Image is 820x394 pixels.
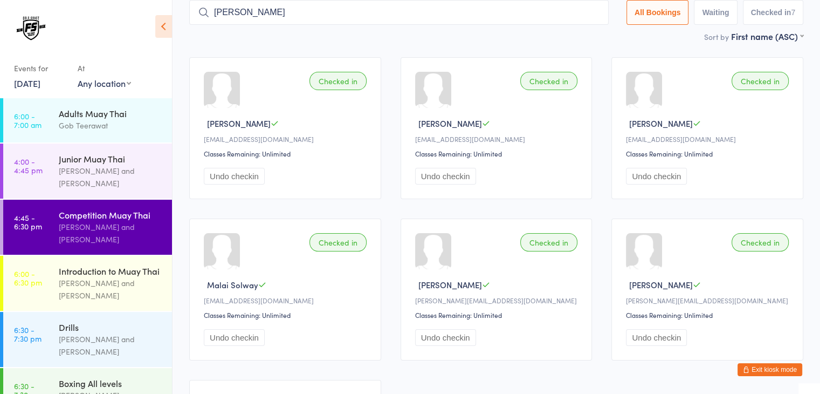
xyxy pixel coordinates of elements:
div: First name (ASC) [731,30,803,42]
a: 6:30 -7:30 pmDrills[PERSON_NAME] and [PERSON_NAME] [3,312,172,367]
time: 6:30 - 7:30 pm [14,325,42,343]
a: 4:45 -6:30 pmCompetition Muay Thai[PERSON_NAME] and [PERSON_NAME] [3,200,172,255]
div: [PERSON_NAME] and [PERSON_NAME] [59,165,163,189]
div: Classes Remaining: Unlimited [204,310,370,320]
div: Any location [78,77,131,89]
div: Classes Remaining: Unlimited [626,149,792,158]
button: Undo checkin [415,168,476,185]
div: 7 [791,8,795,17]
div: [PERSON_NAME] and [PERSON_NAME] [59,221,163,246]
label: Sort by [704,31,729,42]
button: Undo checkin [204,329,265,346]
a: 6:00 -6:30 pmIntroduction to Muay Thai[PERSON_NAME] and [PERSON_NAME] [3,256,172,311]
img: The Fight Society [11,8,51,49]
div: Classes Remaining: Unlimited [626,310,792,320]
div: [PERSON_NAME][EMAIL_ADDRESS][DOMAIN_NAME] [626,296,792,305]
div: Checked in [732,72,789,90]
div: [PERSON_NAME][EMAIL_ADDRESS][DOMAIN_NAME] [415,296,581,305]
span: Malai Solway [207,279,258,290]
div: Adults Muay Thai [59,107,163,119]
time: 4:45 - 6:30 pm [14,213,42,230]
div: Competition Muay Thai [59,209,163,221]
div: Boxing All levels [59,377,163,389]
div: Introduction to Muay Thai [59,265,163,277]
a: 4:00 -4:45 pmJunior Muay Thai[PERSON_NAME] and [PERSON_NAME] [3,144,172,199]
div: Classes Remaining: Unlimited [204,149,370,158]
span: [PERSON_NAME] [207,118,271,129]
div: Classes Remaining: Unlimited [415,310,581,320]
span: [PERSON_NAME] [629,279,693,290]
div: [EMAIL_ADDRESS][DOMAIN_NAME] [415,134,581,144]
button: Undo checkin [626,168,687,185]
div: Checked in [309,72,367,90]
a: [DATE] [14,77,40,89]
span: [PERSON_NAME] [629,118,693,129]
button: Undo checkin [415,329,476,346]
div: Drills [59,321,163,333]
div: Events for [14,59,67,77]
div: Junior Muay Thai [59,153,163,165]
time: 4:00 - 4:45 pm [14,157,43,174]
div: Checked in [520,72,577,90]
button: Exit kiosk mode [738,363,802,376]
div: [EMAIL_ADDRESS][DOMAIN_NAME] [626,134,792,144]
span: [PERSON_NAME] [418,279,482,290]
div: At [78,59,131,77]
div: Checked in [309,233,367,252]
time: 6:00 - 7:00 am [14,112,42,129]
div: [EMAIL_ADDRESS][DOMAIN_NAME] [204,296,370,305]
div: [PERSON_NAME] and [PERSON_NAME] [59,333,163,358]
div: Checked in [520,233,577,252]
span: [PERSON_NAME] [418,118,482,129]
div: Checked in [732,233,789,252]
div: [EMAIL_ADDRESS][DOMAIN_NAME] [204,134,370,144]
a: 6:00 -7:00 amAdults Muay ThaiGob Teerawat [3,98,172,142]
time: 6:00 - 6:30 pm [14,269,42,287]
button: Undo checkin [626,329,687,346]
div: Gob Teerawat [59,119,163,132]
button: Undo checkin [204,168,265,185]
div: Classes Remaining: Unlimited [415,149,581,158]
div: [PERSON_NAME] and [PERSON_NAME] [59,277,163,302]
